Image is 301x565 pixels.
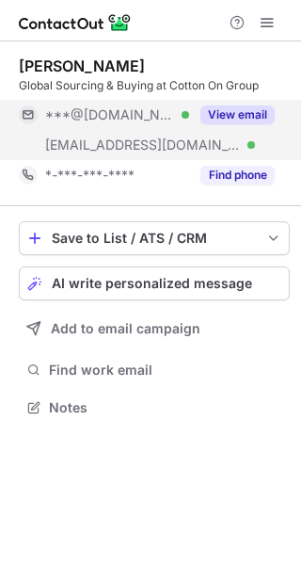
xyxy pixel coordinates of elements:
button: Notes [19,395,290,421]
div: [PERSON_NAME] [19,56,145,75]
span: Notes [49,399,282,416]
button: Find work email [19,357,290,383]
div: Save to List / ATS / CRM [52,231,257,246]
span: Add to email campaign [51,321,200,336]
div: Global Sourcing & Buying at Cotton On Group [19,77,290,94]
button: Add to email campaign [19,312,290,346]
span: AI write personalized message [52,276,252,291]
img: ContactOut v5.3.10 [19,11,132,34]
button: Reveal Button [200,166,275,185]
span: [EMAIL_ADDRESS][DOMAIN_NAME] [45,137,241,153]
span: Find work email [49,362,282,379]
button: AI write personalized message [19,266,290,300]
span: ***@[DOMAIN_NAME] [45,106,175,123]
button: save-profile-one-click [19,221,290,255]
button: Reveal Button [200,105,275,124]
